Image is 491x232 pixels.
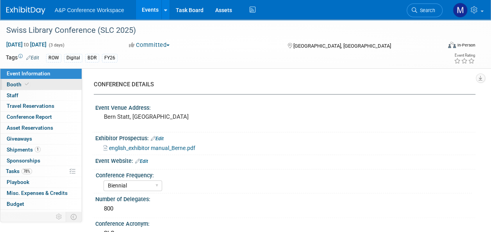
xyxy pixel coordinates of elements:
[95,218,475,228] div: Conference Acronym:
[0,90,82,101] a: Staff
[64,54,82,62] div: Digital
[6,41,47,48] span: [DATE] [DATE]
[457,42,475,48] div: In-Person
[102,54,118,62] div: FY26
[0,112,82,122] a: Conference Report
[7,114,52,120] span: Conference Report
[0,79,82,90] a: Booth
[95,155,475,165] div: Event Website:
[7,103,54,109] span: Travel Reservations
[7,201,24,207] span: Budget
[35,146,41,152] span: 1
[104,113,245,120] pre: Bern Statt, [GEOGRAPHIC_DATA]
[7,125,53,131] span: Asset Reservations
[52,212,66,222] td: Personalize Event Tab Strip
[293,43,391,49] span: [GEOGRAPHIC_DATA], [GEOGRAPHIC_DATA]
[94,80,470,89] div: CONFERENCE DETAILS
[104,145,195,151] a: english_exhibitor manual_Berne.pdf
[0,199,82,209] a: Budget
[6,54,39,62] td: Tags
[7,190,68,196] span: Misc. Expenses & Credits
[0,177,82,187] a: Playbook
[95,132,475,143] div: Exhibitor Prospectus:
[6,168,32,174] span: Tasks
[135,159,148,164] a: Edit
[96,170,472,179] div: Conference Frequency:
[26,55,39,61] a: Edit
[0,123,82,133] a: Asset Reservations
[46,54,61,62] div: ROW
[0,155,82,166] a: Sponsorships
[25,82,29,86] i: Booth reservation complete
[7,92,18,98] span: Staff
[66,212,82,222] td: Toggle Event Tabs
[55,7,124,13] span: A&P Conference Workspace
[0,188,82,198] a: Misc. Expenses & Credits
[454,54,475,57] div: Event Rating
[109,145,195,151] span: english_exhibitor manual_Berne.pdf
[4,23,435,37] div: Swiss Library Conference (SLC 2025)
[0,134,82,144] a: Giveaways
[95,102,475,112] div: Event Venue Address:
[7,70,50,77] span: Event Information
[48,43,64,48] span: (3 days)
[21,168,32,174] span: 78%
[126,41,173,49] button: Committed
[0,145,82,155] a: Shipments1
[0,210,82,220] a: ROI, Objectives & ROO
[151,136,164,141] a: Edit
[453,3,468,18] img: Matt Hambridge
[407,4,443,17] a: Search
[7,81,30,87] span: Booth
[7,157,40,164] span: Sponsorships
[101,203,470,215] div: 800
[0,101,82,111] a: Travel Reservations
[7,146,41,153] span: Shipments
[7,136,32,142] span: Giveaways
[407,41,475,52] div: Event Format
[7,179,29,185] span: Playbook
[0,166,82,177] a: Tasks78%
[85,54,99,62] div: BDR
[6,7,45,14] img: ExhibitDay
[23,41,30,48] span: to
[417,7,435,13] span: Search
[95,193,475,203] div: Number of Delegates:
[448,42,456,48] img: Format-Inperson.png
[7,212,59,218] span: ROI, Objectives & ROO
[0,68,82,79] a: Event Information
